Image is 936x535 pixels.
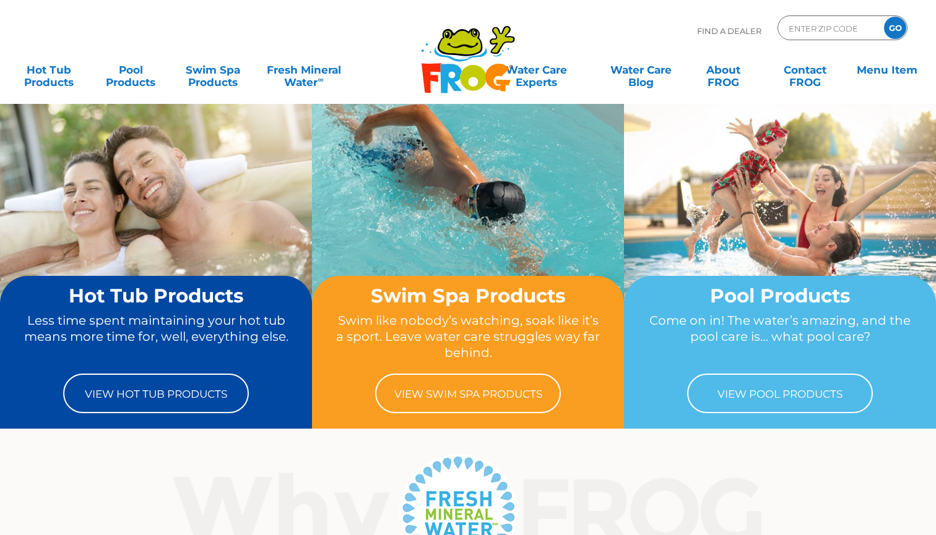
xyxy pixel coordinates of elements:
[63,374,249,413] a: View Hot Tub Products
[94,58,167,82] a: PoolProducts
[697,15,761,46] p: Find A Dealer
[884,17,906,39] input: GO
[687,58,760,82] a: AboutFROG
[851,58,924,82] a: Menu Item
[769,58,842,82] a: ContactFROG
[648,285,912,306] h2: Pool Products
[687,374,873,413] a: View Pool Products
[336,285,600,306] h2: Swim Spa Products
[312,103,624,336] img: home-banner-swim-spa-short
[318,75,323,84] sup: ∞
[24,285,288,306] h2: Hot Tub Products
[648,312,912,361] p: Come on in! The water’s amazing, and the pool care is… what pool care?
[375,374,561,413] a: View Swim Spa Products
[336,312,600,361] p: Swim like nobody’s watching, soak like it’s a sport. Leave water care struggles way far behind.
[624,103,936,336] img: home-banner-pool-short
[12,58,85,82] a: Hot TubProducts
[258,58,349,82] a: Fresh MineralWater∞
[605,58,678,82] a: Water CareBlog
[477,58,596,82] a: Water CareExperts
[24,312,288,361] p: Less time spent maintaining your hot tub means more time for, well, everything else.
[787,19,871,37] input: Zip Code Form
[176,58,249,82] a: Swim SpaProducts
